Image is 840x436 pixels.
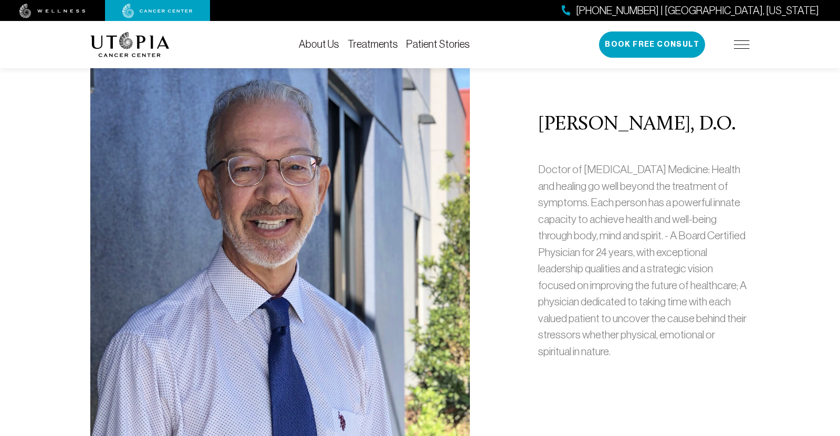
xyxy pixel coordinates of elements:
[538,161,750,359] p: Doctor of [MEDICAL_DATA] Medicine: Health and healing go well beyond the treatment of symptoms. E...
[90,32,170,57] img: logo
[19,4,86,18] img: wellness
[734,40,750,49] img: icon-hamburger
[576,3,819,18] span: [PHONE_NUMBER] | [GEOGRAPHIC_DATA], [US_STATE]
[348,38,398,50] a: Treatments
[599,31,705,58] button: Book Free Consult
[562,3,819,18] a: [PHONE_NUMBER] | [GEOGRAPHIC_DATA], [US_STATE]
[122,4,193,18] img: cancer center
[299,38,339,50] a: About Us
[538,114,750,136] h2: [PERSON_NAME], D.O.
[406,38,470,50] a: Patient Stories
